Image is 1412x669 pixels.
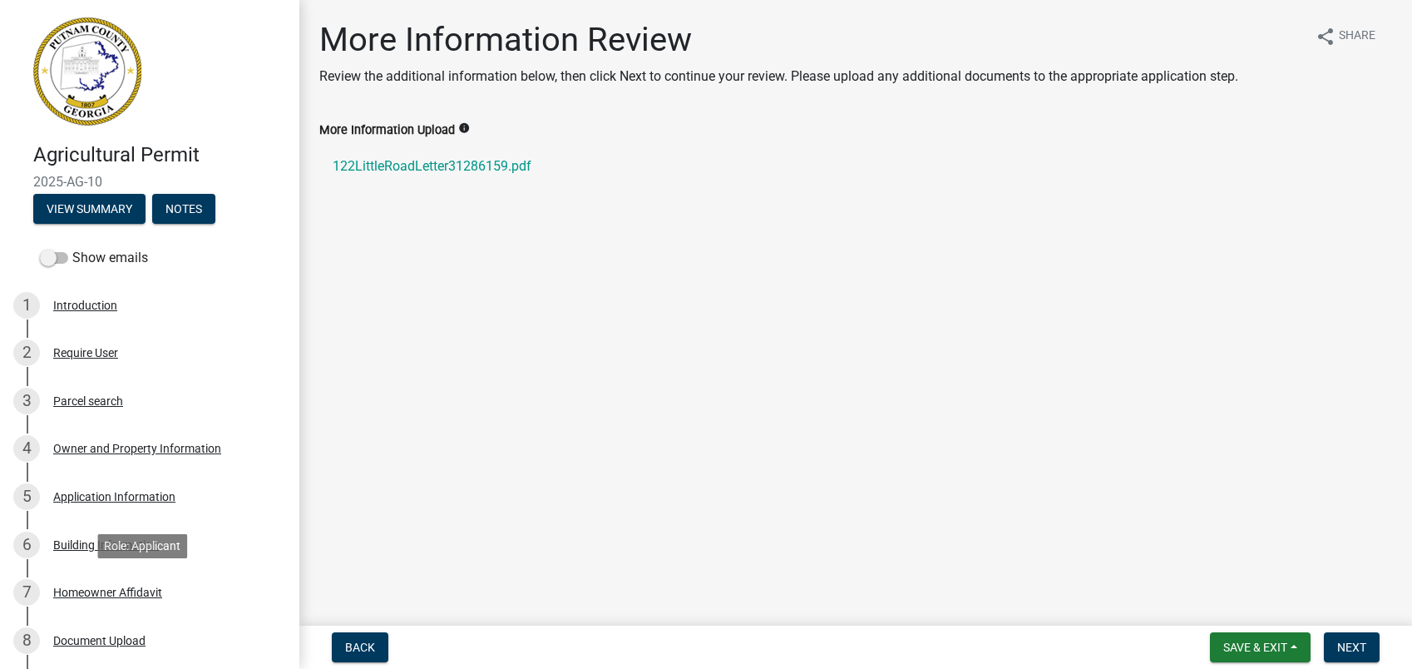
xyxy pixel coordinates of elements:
[13,627,40,654] div: 8
[53,539,159,551] div: Building Information
[13,388,40,414] div: 3
[1316,27,1335,47] i: share
[53,347,118,359] div: Require User
[97,533,187,557] div: Role: Applicant
[53,300,117,311] div: Introduction
[319,67,1238,87] p: Review the additional information below, then click Next to continue your review. Please upload a...
[13,435,40,462] div: 4
[13,532,40,558] div: 6
[13,579,40,606] div: 7
[33,194,146,224] button: View Summary
[40,248,148,268] label: Show emails
[1337,641,1366,654] span: Next
[13,339,40,366] div: 2
[332,632,388,662] button: Back
[319,20,1238,60] h1: More Information Review
[1339,27,1375,47] span: Share
[152,203,215,216] wm-modal-confirm: Notes
[53,395,123,407] div: Parcel search
[1302,20,1389,52] button: shareShare
[1210,632,1311,662] button: Save & Exit
[33,17,141,126] img: Putnam County, Georgia
[345,641,375,654] span: Back
[1324,632,1380,662] button: Next
[33,203,146,216] wm-modal-confirm: Summary
[33,174,266,190] span: 2025-AG-10
[13,483,40,510] div: 5
[1223,641,1287,654] span: Save & Exit
[458,122,470,134] i: info
[13,292,40,319] div: 1
[33,143,286,167] h4: Agricultural Permit
[319,125,455,136] label: More Information Upload
[319,146,1392,186] a: 122LittleRoadLetter31286159.pdf
[53,635,146,647] div: Document Upload
[53,443,221,454] div: Owner and Property Information
[53,587,162,598] div: Homeowner Affidavit
[152,194,215,224] button: Notes
[53,491,175,503] div: Application Information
